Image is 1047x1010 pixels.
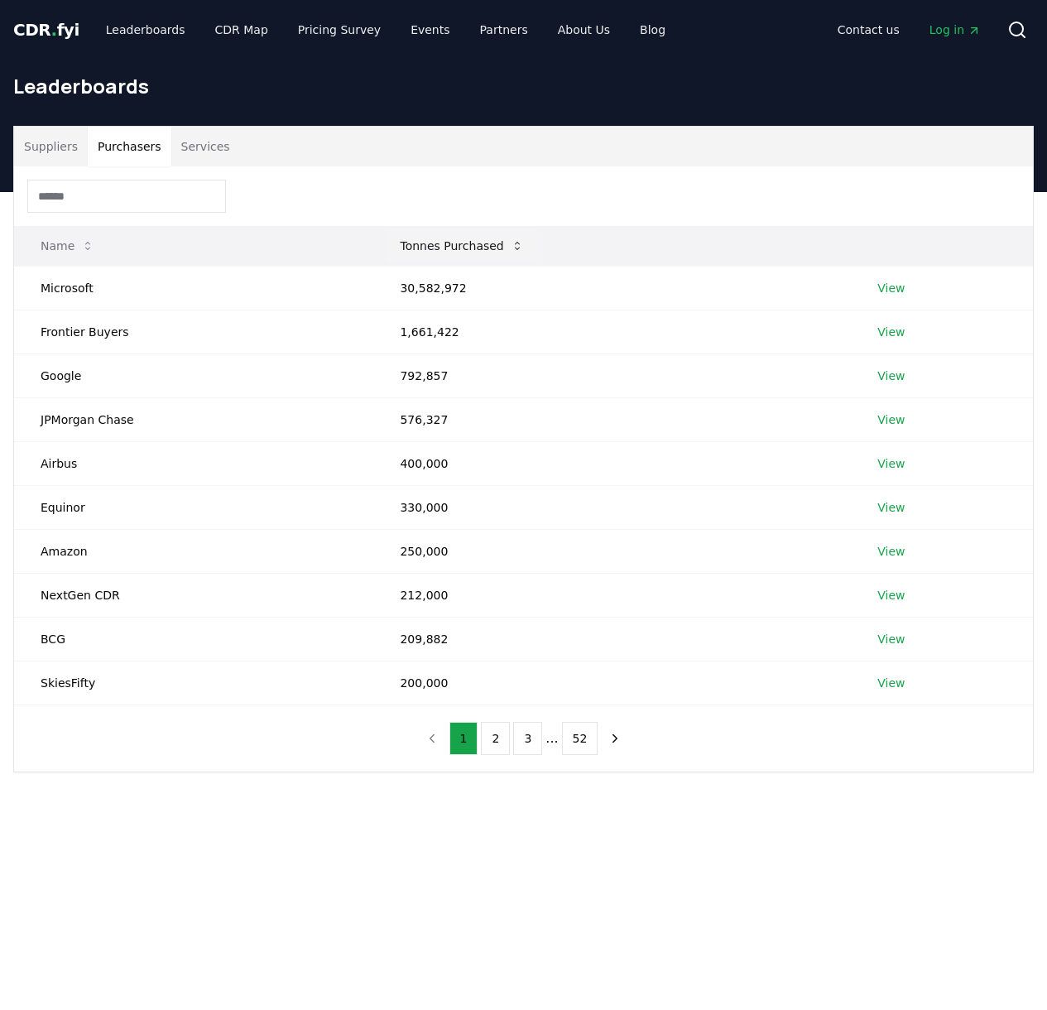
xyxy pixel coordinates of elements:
[285,15,394,45] a: Pricing Survey
[93,15,199,45] a: Leaderboards
[545,15,623,45] a: About Us
[877,587,905,604] a: View
[449,722,478,755] button: 1
[14,397,373,441] td: JPMorgan Chase
[397,15,463,45] a: Events
[601,722,629,755] button: next page
[13,20,79,40] span: CDR fyi
[13,18,79,41] a: CDR.fyi
[51,20,57,40] span: .
[373,353,851,397] td: 792,857
[373,617,851,661] td: 209,882
[373,441,851,485] td: 400,000
[877,455,905,472] a: View
[877,675,905,691] a: View
[14,485,373,529] td: Equinor
[373,661,851,705] td: 200,000
[14,573,373,617] td: NextGen CDR
[562,722,598,755] button: 52
[545,729,558,748] li: ...
[627,15,679,45] a: Blog
[824,15,913,45] a: Contact us
[88,127,171,166] button: Purchasers
[467,15,541,45] a: Partners
[14,529,373,573] td: Amazon
[373,485,851,529] td: 330,000
[14,661,373,705] td: SkiesFifty
[14,617,373,661] td: BCG
[824,15,994,45] nav: Main
[171,127,240,166] button: Services
[373,266,851,310] td: 30,582,972
[481,722,510,755] button: 2
[13,73,1034,99] h1: Leaderboards
[14,441,373,485] td: Airbus
[14,353,373,397] td: Google
[877,324,905,340] a: View
[513,722,542,755] button: 3
[373,529,851,573] td: 250,000
[916,15,994,45] a: Log in
[93,15,679,45] nav: Main
[877,368,905,384] a: View
[877,411,905,428] a: View
[877,543,905,560] a: View
[373,573,851,617] td: 212,000
[373,397,851,441] td: 576,327
[877,280,905,296] a: View
[202,15,281,45] a: CDR Map
[14,310,373,353] td: Frontier Buyers
[877,499,905,516] a: View
[877,631,905,647] a: View
[14,266,373,310] td: Microsoft
[14,127,88,166] button: Suppliers
[27,229,108,262] button: Name
[387,229,536,262] button: Tonnes Purchased
[373,310,851,353] td: 1,661,422
[929,22,981,38] span: Log in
